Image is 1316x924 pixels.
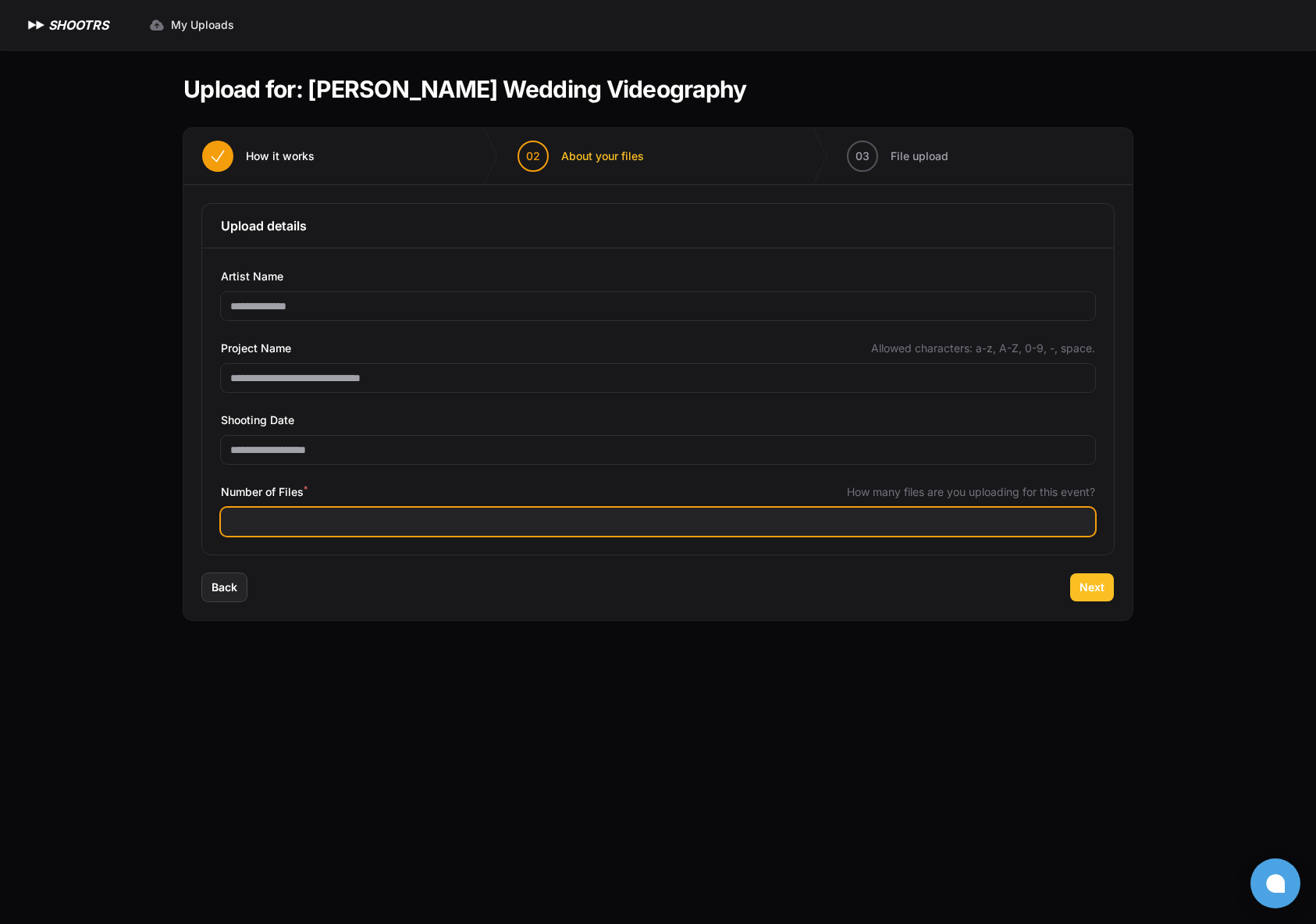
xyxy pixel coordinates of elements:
[221,339,291,358] span: Project Name
[1079,580,1104,595] span: Next
[847,484,1095,500] span: How many files are you uploading for this event?
[221,483,308,501] span: Number of Files
[212,580,237,595] span: Back
[1250,858,1300,908] button: Open chat window
[891,148,948,164] span: File upload
[183,75,746,103] h1: Upload for: [PERSON_NAME] Wedding Videography
[221,216,1095,235] h3: Upload details
[1070,573,1114,601] button: Next
[171,17,234,33] span: My Uploads
[25,16,48,34] img: SHOOTRS
[246,148,315,164] span: How it works
[140,11,244,39] a: My Uploads
[25,16,108,34] a: SHOOTRS SHOOTRS
[183,128,333,184] button: How it works
[48,16,108,34] h1: SHOOTRS
[202,573,247,601] button: Back
[871,341,1095,356] span: Allowed characters: a-z, A-Z, 0-9, -, space.
[855,148,870,164] span: 03
[561,148,644,164] span: About your files
[221,267,283,286] span: Artist Name
[221,411,294,430] span: Shooting Date
[526,148,540,164] span: 02
[499,128,663,184] button: 02 About your files
[828,128,967,184] button: 03 File upload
